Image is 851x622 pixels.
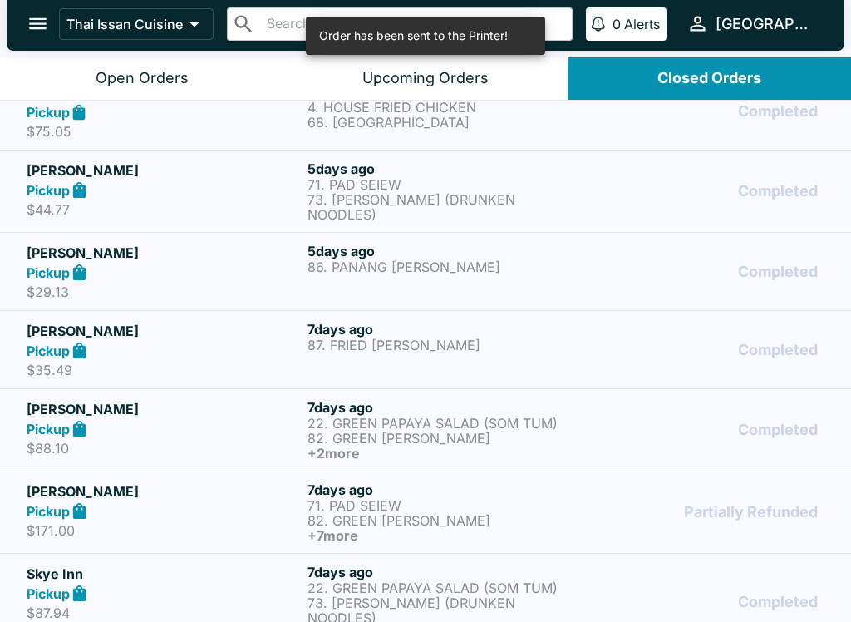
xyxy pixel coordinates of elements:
strong: Pickup [27,585,70,602]
div: Order has been sent to the Printer! [319,22,508,50]
p: 71. PAD SEIEW [307,498,582,513]
span: 7 days ago [307,481,373,498]
p: $75.05 [27,123,301,140]
h5: [PERSON_NAME] [27,321,301,341]
span: 7 days ago [307,399,373,416]
p: 82. GREEN [PERSON_NAME] [307,513,582,528]
p: 86. PANANG [PERSON_NAME] [307,259,582,274]
strong: Pickup [27,182,70,199]
strong: Pickup [27,503,70,520]
div: Open Orders [96,69,189,88]
span: 5 days ago [307,243,375,259]
div: Closed Orders [657,69,761,88]
p: $171.00 [27,522,301,539]
strong: Pickup [27,421,70,437]
p: Alerts [624,16,660,32]
p: $44.77 [27,201,301,218]
h6: + 7 more [307,528,582,543]
div: Upcoming Orders [362,69,489,88]
span: 7 days ago [307,321,373,338]
h5: [PERSON_NAME] [27,243,301,263]
strong: Pickup [27,343,70,359]
h5: [PERSON_NAME] [27,399,301,419]
h6: + 2 more [307,446,582,461]
span: 5 days ago [307,160,375,177]
h5: [PERSON_NAME] [27,160,301,180]
p: 22. GREEN PAPAYA SALAD (SOM TUM) [307,580,582,595]
p: 0 [612,16,621,32]
input: Search orders by name or phone number [262,12,565,36]
p: 4. HOUSE FRIED CHICKEN [307,100,582,115]
p: $35.49 [27,362,301,378]
p: 82. GREEN [PERSON_NAME] [307,431,582,446]
button: Thai Issan Cuisine [59,8,214,40]
strong: Pickup [27,264,70,281]
button: [GEOGRAPHIC_DATA] [680,6,824,42]
p: 73. [PERSON_NAME] (DRUNKEN NOODLES) [307,192,582,222]
h5: Skye Inn [27,564,301,584]
strong: Pickup [27,104,70,121]
p: 87. FRIED [PERSON_NAME] [307,338,582,353]
p: 71. PAD SEIEW [307,177,582,192]
h5: [PERSON_NAME] [27,481,301,501]
button: open drawer [17,2,59,45]
p: Thai Issan Cuisine [66,16,183,32]
p: $29.13 [27,284,301,300]
p: $88.10 [27,440,301,457]
p: $87.94 [27,605,301,621]
p: 68. [GEOGRAPHIC_DATA] [307,115,582,130]
div: [GEOGRAPHIC_DATA] [716,14,818,34]
span: 7 days ago [307,564,373,580]
p: 22. GREEN PAPAYA SALAD (SOM TUM) [307,416,582,431]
